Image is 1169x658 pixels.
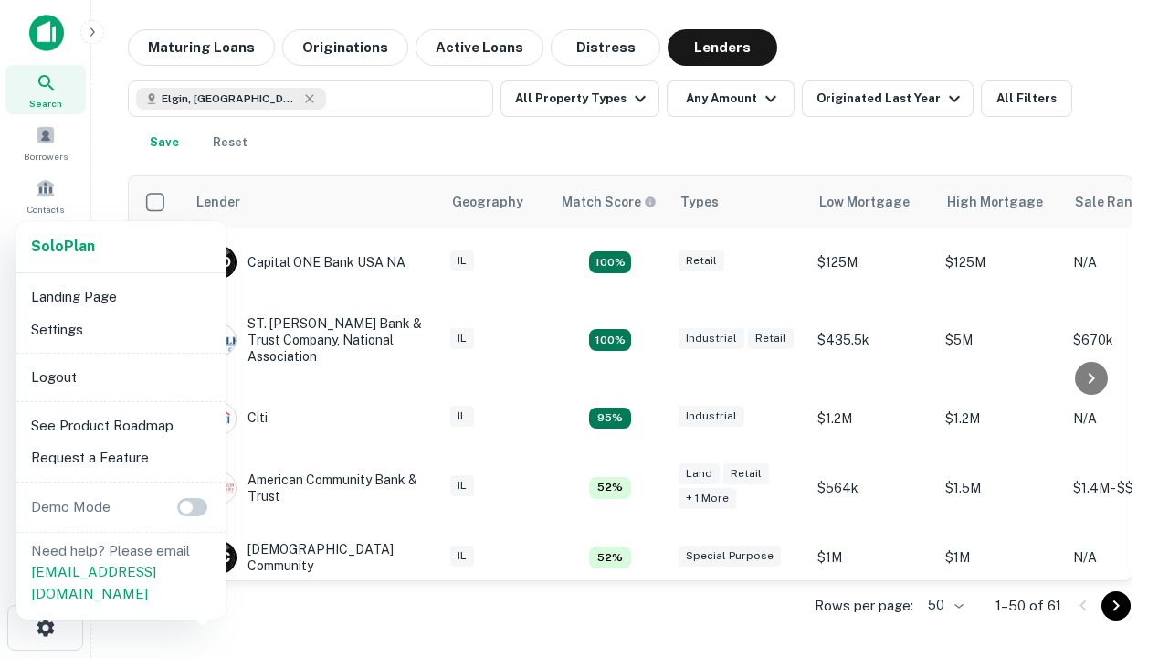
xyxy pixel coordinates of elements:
[24,496,118,518] p: Demo Mode
[24,441,219,474] li: Request a Feature
[31,238,95,255] strong: Solo Plan
[31,564,156,601] a: [EMAIL_ADDRESS][DOMAIN_NAME]
[31,540,212,605] p: Need help? Please email
[24,361,219,394] li: Logout
[24,281,219,313] li: Landing Page
[24,313,219,346] li: Settings
[24,409,219,442] li: See Product Roadmap
[1078,453,1169,541] iframe: Chat Widget
[31,236,95,258] a: SoloPlan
